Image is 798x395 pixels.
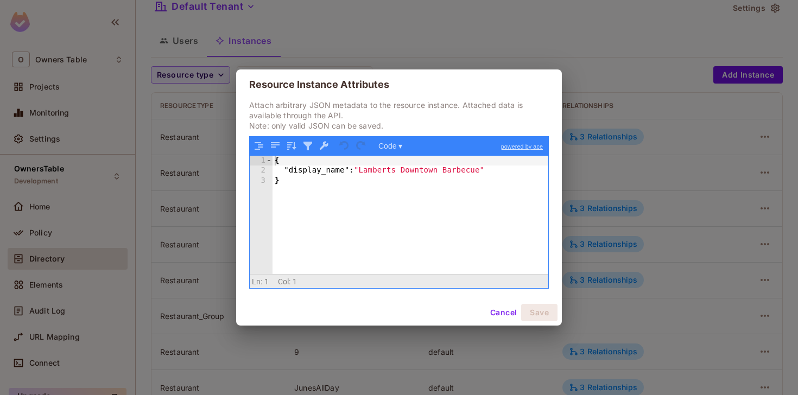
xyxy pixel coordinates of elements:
[249,100,549,131] p: Attach arbitrary JSON metadata to the resource instance. Attached data is available through the A...
[354,139,368,153] button: Redo (Ctrl+Shift+Z)
[264,277,269,286] span: 1
[284,139,299,153] button: Sort contents
[521,304,558,321] button: Save
[236,69,562,100] h2: Resource Instance Attributes
[252,277,262,286] span: Ln:
[293,277,297,286] span: 1
[250,156,273,166] div: 1
[317,139,331,153] button: Repair JSON: fix quotes and escape characters, remove comments and JSONP notation, turn JavaScrip...
[250,165,273,176] div: 2
[301,139,315,153] button: Filter, sort, or transform contents
[486,304,521,321] button: Cancel
[252,139,266,153] button: Format JSON data, with proper indentation and line feeds (Ctrl+I)
[250,176,273,186] div: 3
[338,139,352,153] button: Undo last action (Ctrl+Z)
[278,277,291,286] span: Col:
[268,139,282,153] button: Compact JSON data, remove all whitespaces (Ctrl+Shift+I)
[375,139,406,153] button: Code ▾
[496,137,548,156] a: powered by ace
